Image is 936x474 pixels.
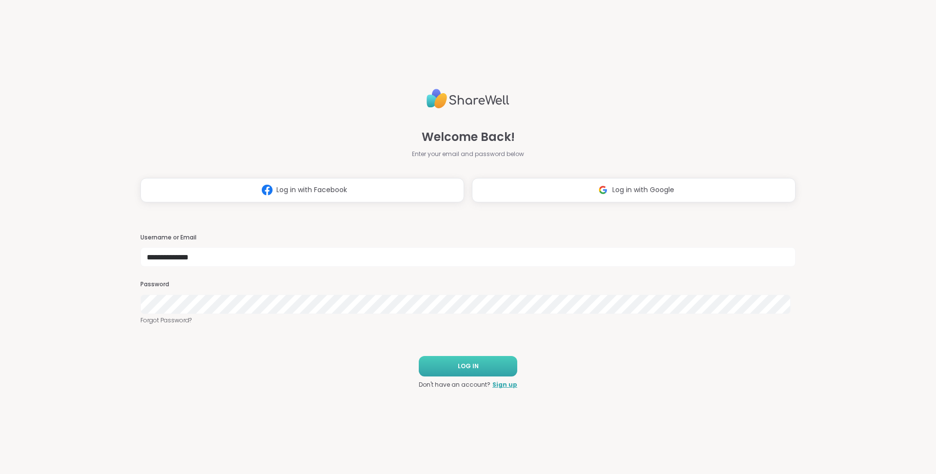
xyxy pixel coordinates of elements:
[472,178,796,202] button: Log in with Google
[422,128,515,146] span: Welcome Back!
[427,85,509,113] img: ShareWell Logo
[492,380,517,389] a: Sign up
[276,185,347,195] span: Log in with Facebook
[458,362,479,371] span: LOG IN
[419,380,490,389] span: Don't have an account?
[412,150,524,158] span: Enter your email and password below
[140,178,464,202] button: Log in with Facebook
[258,181,276,199] img: ShareWell Logomark
[594,181,612,199] img: ShareWell Logomark
[140,234,796,242] h3: Username or Email
[419,356,517,376] button: LOG IN
[140,316,796,325] a: Forgot Password?
[140,280,796,289] h3: Password
[612,185,674,195] span: Log in with Google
